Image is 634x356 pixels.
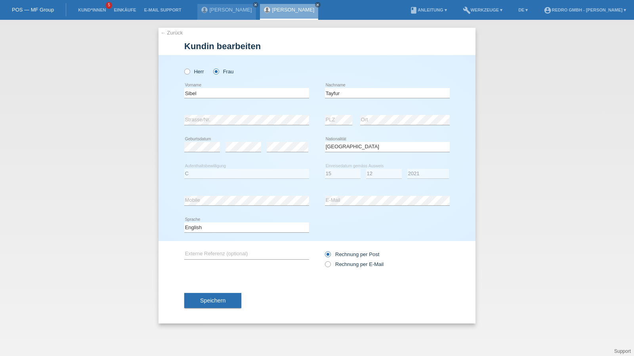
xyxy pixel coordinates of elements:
i: close [254,3,258,7]
a: POS — MF Group [12,7,54,13]
input: Rechnung per E-Mail [325,261,330,271]
a: buildWerkzeuge ▾ [459,8,507,12]
a: [PERSON_NAME] [210,7,252,13]
a: DE ▾ [514,8,532,12]
label: Frau [213,69,233,75]
i: book [410,6,418,14]
input: Herr [184,69,189,74]
span: Speichern [200,297,225,304]
button: Speichern [184,293,241,308]
a: [PERSON_NAME] [272,7,315,13]
span: 5 [106,2,112,9]
a: E-Mail Support [140,8,185,12]
label: Rechnung per Post [325,251,379,257]
a: bookAnleitung ▾ [406,8,451,12]
a: ← Zurück [160,30,183,36]
a: close [253,2,258,8]
i: close [316,3,320,7]
h1: Kundin bearbeiten [184,41,450,51]
a: account_circleRedro GmbH - [PERSON_NAME] ▾ [540,8,630,12]
a: Support [614,348,631,354]
i: account_circle [544,6,552,14]
input: Frau [213,69,218,74]
input: Rechnung per Post [325,251,330,261]
a: close [315,2,321,8]
label: Rechnung per E-Mail [325,261,384,267]
a: Einkäufe [110,8,140,12]
a: Kund*innen [74,8,110,12]
i: build [463,6,471,14]
label: Herr [184,69,204,75]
